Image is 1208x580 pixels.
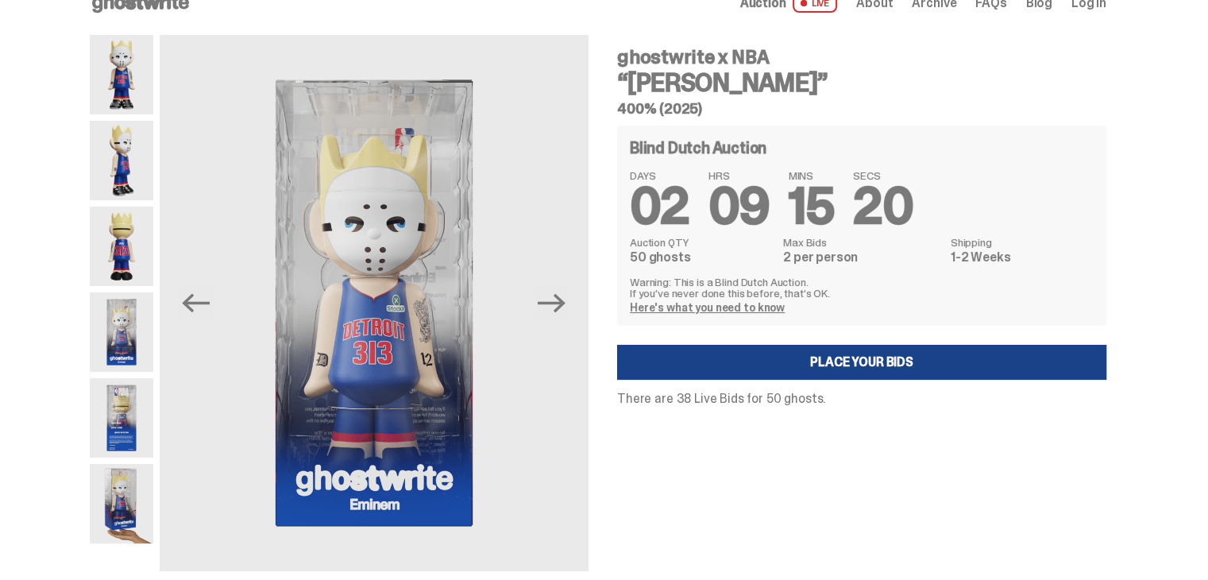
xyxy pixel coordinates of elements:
span: HRS [708,170,770,181]
button: Previous [179,286,214,321]
dd: 2 per person [783,251,941,264]
p: There are 38 Live Bids for 50 ghosts. [617,392,1106,405]
img: Copy%20of%20Eminem_NBA_400_1.png [90,35,153,114]
span: SECS [853,170,913,181]
span: 15 [789,173,835,239]
h3: “[PERSON_NAME]” [617,70,1106,95]
img: Copy%20of%20Eminem_NBA_400_3.png [90,121,153,200]
dt: Auction QTY [630,237,774,248]
span: 02 [630,173,689,239]
h4: ghostwrite x NBA [617,48,1106,67]
p: Warning: This is a Blind Dutch Auction. If you’ve never done this before, that’s OK. [630,276,1094,299]
a: Here's what you need to know [630,300,785,315]
span: MINS [789,170,835,181]
img: eminem%20scale.png [90,464,153,543]
span: 09 [708,173,770,239]
img: Eminem_NBA_400_12.png [90,292,153,372]
dt: Max Bids [783,237,941,248]
h5: 400% (2025) [617,102,1106,116]
img: Eminem_NBA_400_12.png [160,35,589,571]
dd: 50 ghosts [630,251,774,264]
img: Copy%20of%20Eminem_NBA_400_6.png [90,207,153,286]
button: Next [535,286,569,321]
img: Eminem_NBA_400_13.png [90,378,153,458]
span: 20 [853,173,913,239]
h4: Blind Dutch Auction [630,140,766,156]
a: Place your Bids [617,345,1106,380]
span: DAYS [630,170,689,181]
dt: Shipping [951,237,1094,248]
dd: 1-2 Weeks [951,251,1094,264]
